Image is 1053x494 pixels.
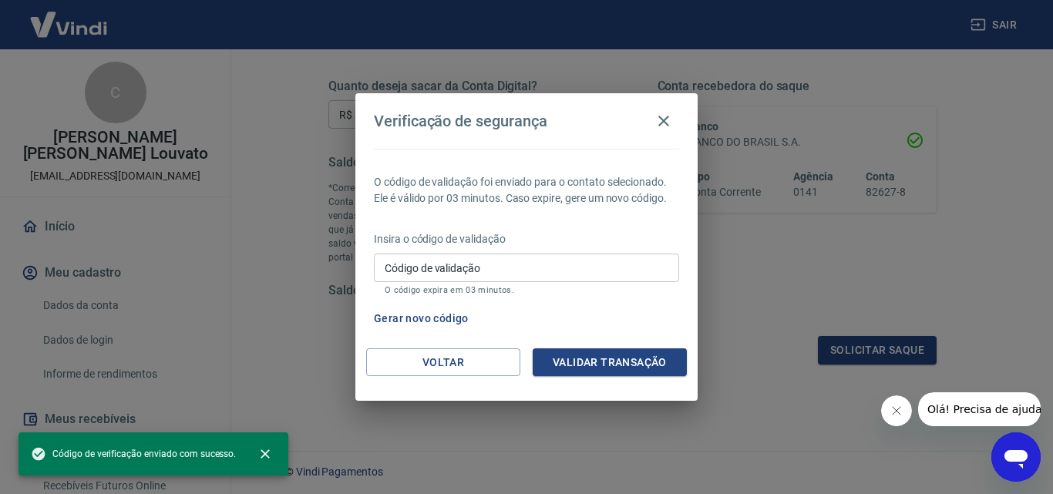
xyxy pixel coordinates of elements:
p: Insira o código de validação [374,231,679,247]
span: Código de verificação enviado com sucesso. [31,446,236,462]
button: Voltar [366,348,520,377]
h4: Verificação de segurança [374,112,547,130]
button: close [248,437,282,471]
button: Validar transação [533,348,687,377]
iframe: Fechar mensagem [881,395,912,426]
span: Olá! Precisa de ajuda? [9,11,130,23]
iframe: Mensagem da empresa [918,392,1041,426]
iframe: Botão para abrir a janela de mensagens [991,432,1041,482]
p: O código de validação foi enviado para o contato selecionado. Ele é válido por 03 minutos. Caso e... [374,174,679,207]
p: O código expira em 03 minutos. [385,285,668,295]
button: Gerar novo código [368,304,475,333]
